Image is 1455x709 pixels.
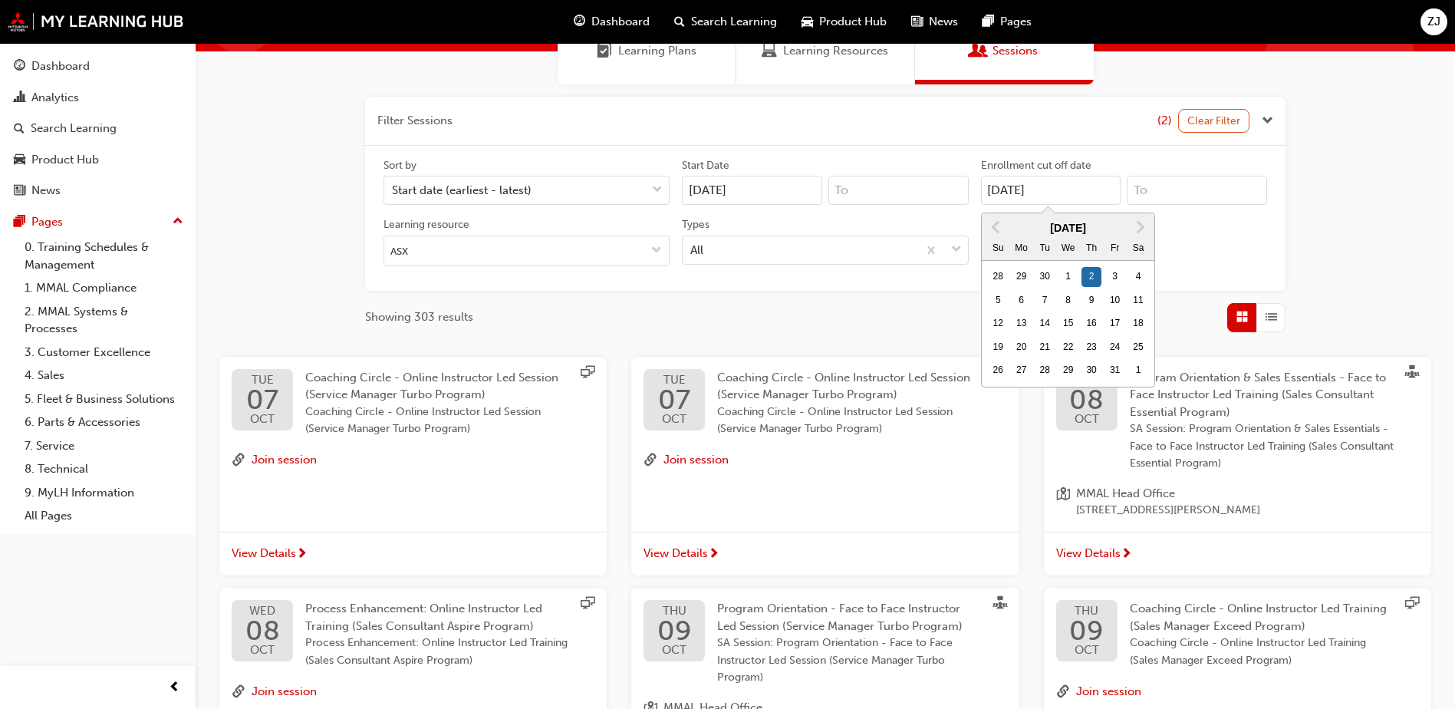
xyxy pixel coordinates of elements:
span: guage-icon [14,60,25,74]
div: Choose Sunday, October 19th, 2025 [988,338,1008,358]
div: Choose Thursday, October 16th, 2025 [1081,314,1101,334]
span: OCT [245,645,280,656]
input: Learning resourcetoggle menu [384,236,669,265]
div: Sort by [384,158,416,173]
div: Choose Wednesday, October 15th, 2025 [1058,314,1078,334]
button: TUE07OCTCoaching Circle - Online Instructor Led Session (Service Manager Turbo Program)Coaching C... [219,357,607,576]
div: Choose Thursday, October 2nd, 2025 [1081,267,1101,287]
div: Enrollment cut off date [981,158,1091,173]
div: Choose Monday, October 20th, 2025 [1012,338,1032,358]
span: THU [1069,605,1104,617]
span: Pages [1000,13,1032,31]
div: Start date (earliest - latest) [392,182,532,200]
a: News [6,176,189,205]
span: Learning Resources [783,42,888,60]
button: ZJ [1420,8,1447,35]
span: 09 [1069,617,1104,645]
span: 07 [246,386,278,414]
button: Pages [6,208,189,236]
a: All Pages [18,504,189,528]
div: Su [988,239,1008,259]
div: Choose Tuesday, October 21st, 2025 [1035,338,1055,358]
div: Choose Sunday, October 26th, 2025 [988,361,1008,381]
div: Choose Sunday, October 12th, 2025 [988,314,1008,334]
div: Choose Friday, October 17th, 2025 [1105,314,1125,334]
span: next-icon [296,548,308,562]
span: WED [245,605,280,617]
div: Choose Wednesday, October 29th, 2025 [1058,361,1078,381]
div: Choose Friday, October 24th, 2025 [1105,338,1125,358]
a: location-iconMMAL Head Office[STREET_ADDRESS][PERSON_NAME] [1056,485,1419,519]
div: Mo [1012,239,1032,259]
a: WED08OCTProcess Enhancement: Online Instructor Led Training (Sales Consultant Aspire Program)Proc... [232,600,594,669]
div: Choose Wednesday, October 1st, 2025 [1058,267,1078,287]
span: up-icon [173,212,183,232]
span: Coaching Circle - Online Instructor Led Training (Sales Manager Exceed Program) [1130,602,1387,633]
a: Analytics [6,84,189,112]
span: Program Orientation & Sales Essentials - Face to Face Instructor Led Training (Sales Consultant E... [1130,371,1386,419]
div: Choose Wednesday, October 22nd, 2025 [1058,338,1078,358]
span: Program Orientation - Face to Face Instructor Led Session (Service Manager Turbo Program) [717,602,963,633]
div: Choose Saturday, October 25th, 2025 [1128,338,1148,358]
span: 08 [245,617,280,645]
a: View Details [219,532,607,576]
span: Sessions [971,42,986,60]
a: SessionsSessions [915,18,1094,84]
div: Learning resource [384,217,469,232]
a: mmal [8,12,184,31]
div: Choose Friday, October 31st, 2025 [1105,361,1125,381]
div: Choose Saturday, October 11th, 2025 [1128,291,1148,311]
a: 5. Fleet & Business Solutions [18,387,189,411]
div: Choose Thursday, October 9th, 2025 [1081,291,1101,311]
a: THU09OCTProgram Orientation - Face to Face Instructor Led Session (Service Manager Turbo Program)... [644,600,1006,687]
span: link-icon [1056,681,1070,701]
span: prev-icon [169,678,180,697]
div: Types [682,217,709,232]
div: Choose Friday, October 10th, 2025 [1105,291,1125,311]
a: THU09OCTCoaching Circle - Online Instructor Led Training (Sales Manager Exceed Program)Coaching C... [1056,600,1419,669]
span: location-icon [1056,485,1070,519]
span: 08 [1069,386,1104,414]
div: Analytics [31,89,79,107]
span: OCT [658,414,690,425]
a: news-iconNews [899,6,970,38]
span: pages-icon [983,12,994,31]
span: OCT [246,414,278,425]
span: down-icon [951,240,962,260]
a: search-iconSearch Learning [662,6,789,38]
span: Learning Plans [618,42,696,60]
a: Learning PlansLearning Plans [558,18,736,84]
a: 2. MMAL Systems & Processes [18,300,189,341]
span: search-icon [14,122,25,136]
div: Choose Tuesday, October 28th, 2025 [1035,361,1055,381]
input: To [828,176,969,205]
span: Product Hub [819,13,887,31]
span: Learning Plans [597,42,612,60]
a: WED08OCTProgram Orientation & Sales Essentials - Face to Face Instructor Led Training (Sales Cons... [1056,369,1419,473]
div: Choose Monday, October 13th, 2025 [1012,314,1032,334]
div: Start Date [682,158,729,173]
button: Previous Month [983,215,1008,239]
span: Coaching Circle - Online Instructor Led Session (Service Manager Turbo Program) [717,404,982,438]
div: Choose Tuesday, September 30th, 2025 [1035,267,1055,287]
span: OCT [1069,645,1104,656]
div: Tu [1035,239,1055,259]
div: Choose Monday, September 29th, 2025 [1012,267,1032,287]
a: pages-iconPages [970,6,1044,38]
span: TUE [658,374,690,386]
span: sessionType_ONLINE_URL-icon [581,365,594,382]
div: Pages [31,213,63,231]
input: Start Date [682,176,822,205]
button: Join session [1076,681,1141,701]
span: down-icon [652,180,663,200]
span: TUE [246,374,278,386]
button: Clear Filter [1178,109,1250,133]
button: DashboardAnalyticsSearch LearningProduct HubNews [6,49,189,208]
div: Choose Tuesday, October 7th, 2025 [1035,291,1055,311]
a: 4. Sales [18,364,189,387]
span: Grid [1236,308,1248,326]
input: Enrollment cut off datePrevious MonthNext Month[DATE]SuMoTuWeThFrSamonth 2025-10 [981,176,1121,205]
span: down-icon [651,245,662,258]
span: sessionType_FACE_TO_FACE-icon [993,596,1007,613]
span: news-icon [14,184,25,198]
